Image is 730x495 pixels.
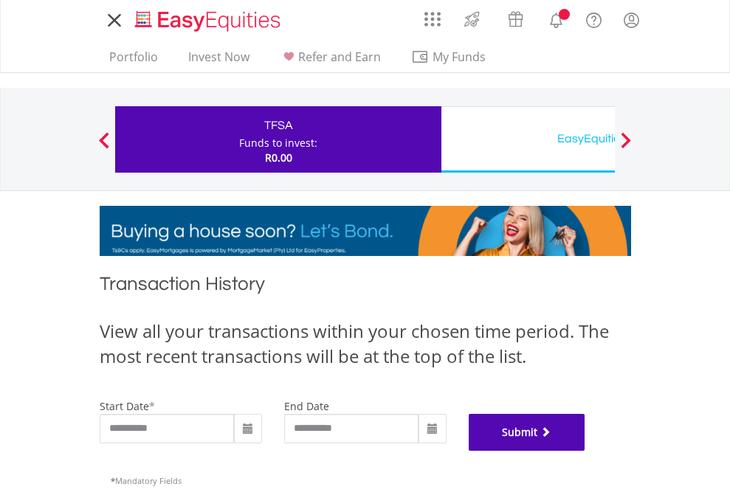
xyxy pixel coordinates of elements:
[411,47,508,66] span: My Funds
[129,4,286,33] a: Home page
[100,319,631,370] div: View all your transactions within your chosen time period. The most recent transactions will be a...
[503,7,528,31] img: vouchers-v2.svg
[415,4,450,27] a: AppsGrid
[100,206,631,256] img: EasyMortage Promotion Banner
[89,139,119,154] button: Previous
[103,49,164,72] a: Portfolio
[124,115,433,136] div: TFSA
[100,271,631,304] h1: Transaction History
[182,49,255,72] a: Invest Now
[265,150,292,165] span: R0.00
[494,4,537,31] a: Vouchers
[460,7,484,31] img: thrive-v2.svg
[575,4,613,33] a: FAQ's and Support
[537,4,575,33] a: Notifications
[424,11,441,27] img: grid-menu-icon.svg
[100,399,149,413] label: start date
[132,9,286,33] img: EasyEquities_Logo.png
[469,414,585,451] button: Submit
[284,399,329,413] label: end date
[298,49,381,65] span: Refer and Earn
[611,139,641,154] button: Next
[111,475,182,486] span: Mandatory Fields
[613,4,650,36] a: My Profile
[274,49,387,72] a: Refer and Earn
[239,136,317,150] div: Funds to invest:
